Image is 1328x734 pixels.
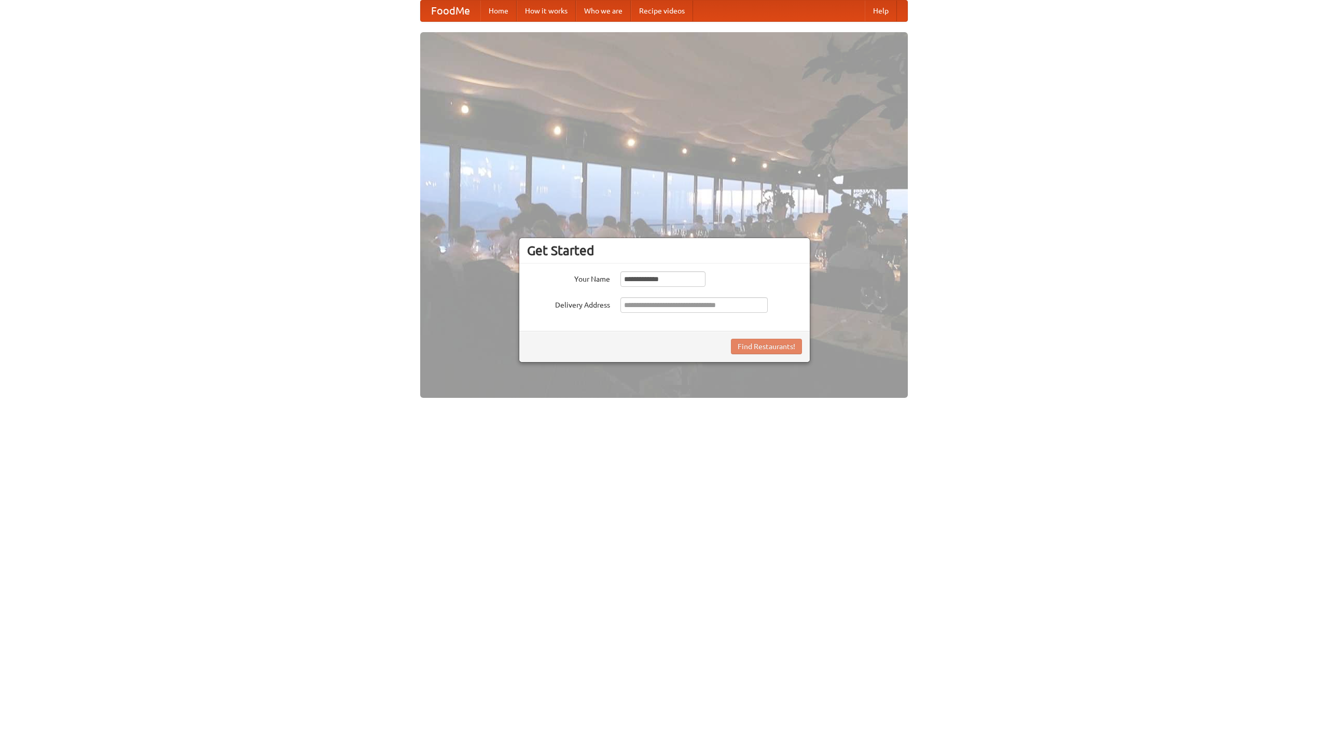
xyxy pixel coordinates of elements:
a: How it works [517,1,576,21]
a: Recipe videos [631,1,693,21]
h3: Get Started [527,243,802,258]
a: Home [480,1,517,21]
a: Help [865,1,897,21]
button: Find Restaurants! [731,339,802,354]
a: FoodMe [421,1,480,21]
label: Delivery Address [527,297,610,310]
label: Your Name [527,271,610,284]
a: Who we are [576,1,631,21]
